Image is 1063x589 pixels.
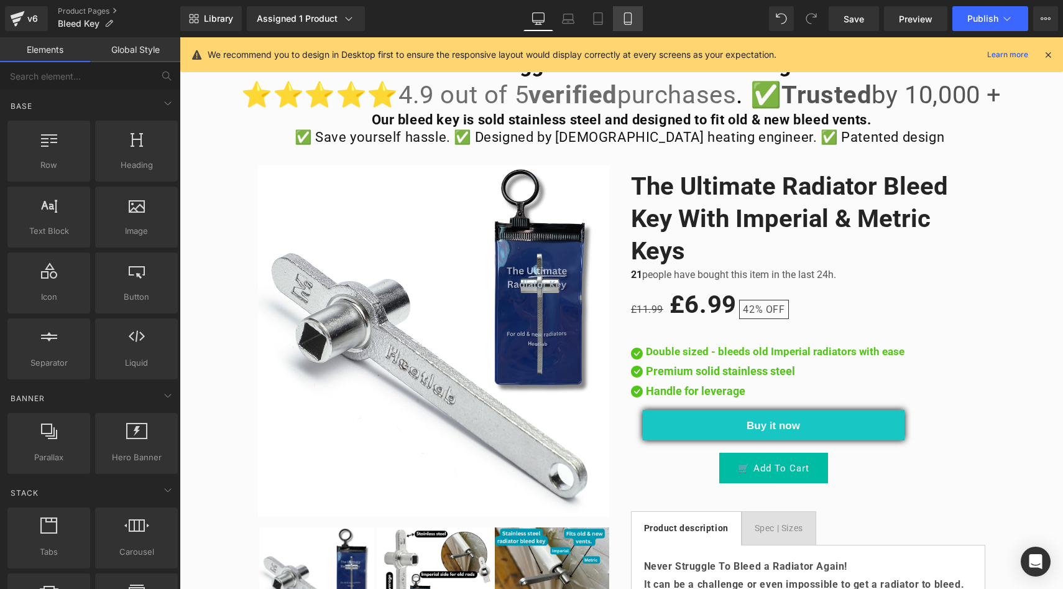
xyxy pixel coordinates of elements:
[5,6,48,31] a: v6
[9,392,46,404] span: Banner
[769,6,794,31] button: Undo
[613,6,643,31] a: Mobile
[1033,6,1058,31] button: More
[466,325,725,342] p: Premium solid stainless steel
[563,266,583,278] span: 42%
[257,12,355,25] div: Assigned 1 Product
[602,43,692,72] strong: Trusted
[844,12,864,26] span: Save
[1021,547,1051,577] div: Open Intercom Messenger
[11,225,86,238] span: Text Block
[899,12,932,26] span: Preview
[99,225,174,238] span: Image
[9,487,40,499] span: Stack
[799,6,824,31] button: Redo
[602,43,822,72] span: by 10,000 +
[583,6,613,31] a: Tablet
[466,307,725,323] p: Double sized - bleeds old Imperial radiators with ease
[99,545,174,559] span: Carousel
[58,19,99,29] span: Bleed Key
[58,6,180,16] a: Product Pages
[180,6,242,31] a: New Library
[451,230,806,245] p: people have bought this item in the last 24h.
[11,356,86,369] span: Separator
[78,128,430,480] img: The Ultimate Radiator Bleed Key With Imperial & Metric Keys
[463,373,725,403] button: Buy it now
[884,6,947,31] a: Preview
[490,245,557,290] span: £6.99
[99,356,174,369] span: Liquid
[208,48,776,62] p: We recommend you to design in Desktop first to ensure the responsive layout would display correct...
[11,451,86,464] span: Parallax
[967,14,998,24] span: Publish
[523,6,553,31] a: Desktop
[952,6,1028,31] button: Publish
[219,43,556,72] span: 4.9 out of 5 purchases
[540,415,648,446] button: 🛒 Add To Cart
[90,37,180,62] a: Global Style
[9,100,34,112] span: Base
[464,541,785,553] strong: It can be a challenge or even impossible to get a radiator to bleed.
[451,266,484,278] span: £11.99
[192,75,692,90] b: Our bleed key is sold stainless steel and designed to fit old & new bleed vents.
[11,545,86,559] span: Tabs
[11,290,86,304] span: Icon
[451,128,806,230] a: The Ultimate Radiator Bleed Key With Imperial & Metric Keys
[553,6,583,31] a: Laptop
[575,483,624,499] div: Spec | Sizes
[982,47,1033,62] a: Learn more
[349,43,438,72] strong: verified
[586,266,605,278] span: OFF
[204,13,233,24] span: Library
[451,231,462,243] b: 21
[466,345,725,362] p: Handle for leverage
[99,290,174,304] span: Button
[25,11,40,27] div: v6
[11,159,86,172] span: Row
[464,523,668,535] b: Never Struggle To Bleed a Radiator Again!
[236,15,648,40] b: Never Struggle to bleed a radiator again!
[464,486,549,496] strong: Product description
[99,159,174,172] span: Heading
[99,451,174,464] span: Hero Banner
